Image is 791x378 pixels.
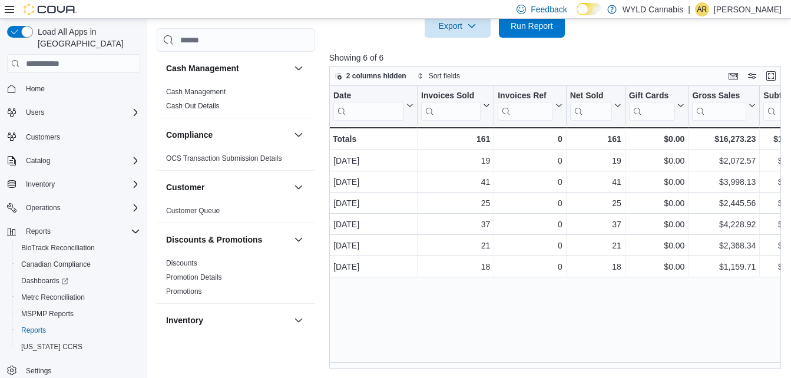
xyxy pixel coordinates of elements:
button: Catalog [2,152,145,169]
div: $0.00 [629,175,685,189]
button: Operations [21,201,65,215]
button: Canadian Compliance [12,256,145,273]
div: 0 [498,238,562,253]
div: Cash Management [157,85,315,118]
div: $0.00 [629,154,685,168]
button: Home [2,80,145,97]
div: Alexander Rowan [695,2,709,16]
button: Inventory [292,313,306,327]
div: 19 [570,154,621,168]
span: Settings [21,363,140,378]
button: Net Sold [570,91,621,121]
div: $2,445.56 [692,196,756,210]
span: Cash Out Details [166,101,220,111]
h3: Compliance [166,129,213,141]
button: Invoices Sold [421,91,490,121]
div: $16,273.23 [692,132,756,146]
button: Compliance [166,129,289,141]
div: 0 [498,196,562,210]
a: Dashboards [16,274,73,288]
span: Dashboards [21,276,68,286]
button: Operations [2,200,145,216]
span: Users [21,105,140,120]
button: Reports [21,224,55,238]
div: 21 [570,238,621,253]
a: Promotions [166,287,202,296]
div: Invoices Sold [421,91,481,102]
div: 41 [570,175,621,189]
div: Gross Sales [692,91,746,121]
a: Promotion Details [166,273,222,281]
span: Catalog [21,154,140,168]
div: Invoices Ref [498,91,552,121]
button: Gross Sales [692,91,756,121]
button: Date [333,91,413,121]
img: Cova [24,4,77,15]
span: Canadian Compliance [21,260,91,269]
div: 41 [421,175,490,189]
div: 19 [421,154,490,168]
div: Net Sold [570,91,611,102]
span: Promotion Details [166,273,222,282]
div: 18 [570,260,621,274]
div: Date [333,91,404,102]
button: Discounts & Promotions [166,234,289,246]
a: Settings [21,364,56,378]
a: Cash Management [166,88,226,96]
div: Compliance [157,151,315,170]
span: [US_STATE] CCRS [21,342,82,352]
span: Feedback [531,4,567,15]
div: $0.00 [629,196,685,210]
h3: Inventory [166,314,203,326]
div: [DATE] [333,196,413,210]
span: Customers [21,129,140,144]
div: Gift Cards [628,91,675,102]
div: 161 [421,132,490,146]
div: Gift Card Sales [628,91,675,121]
button: Cash Management [166,62,289,74]
span: Dark Mode [577,15,577,16]
div: $1,159.71 [692,260,756,274]
span: Sort fields [429,71,460,81]
div: Totals [333,132,413,146]
a: Reports [16,323,51,337]
div: $4,228.92 [692,217,756,231]
span: Export [432,14,484,38]
div: 37 [570,217,621,231]
button: Sort fields [412,69,465,83]
span: MSPMP Reports [16,307,140,321]
div: Discounts & Promotions [157,256,315,303]
span: Customer Queue [166,206,220,215]
span: Settings [26,366,51,376]
div: 25 [570,196,621,210]
div: 0 [498,154,562,168]
button: Keyboard shortcuts [726,69,740,83]
a: Customer Queue [166,207,220,215]
div: Invoices Ref [498,91,552,102]
div: $3,998.13 [692,175,756,189]
a: Home [21,82,49,96]
span: 2 columns hidden [346,71,406,81]
h3: Cash Management [166,62,239,74]
h3: Customer [166,181,204,193]
div: $0.00 [629,238,685,253]
button: Enter fullscreen [764,69,778,83]
button: Reports [12,322,145,339]
div: Invoices Sold [421,91,481,121]
span: Canadian Compliance [16,257,140,271]
button: BioTrack Reconciliation [12,240,145,256]
a: Cash Out Details [166,102,220,110]
span: Washington CCRS [16,340,140,354]
span: Load All Apps in [GEOGRAPHIC_DATA] [33,26,140,49]
span: BioTrack Reconciliation [21,243,95,253]
button: Customer [166,181,289,193]
button: Reports [2,223,145,240]
button: Inventory [166,314,289,326]
a: [US_STATE] CCRS [16,340,87,354]
button: Run Report [499,14,565,38]
button: Gift Cards [628,91,684,121]
span: Operations [21,201,140,215]
span: Reports [21,326,46,335]
span: Run Report [511,20,553,32]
